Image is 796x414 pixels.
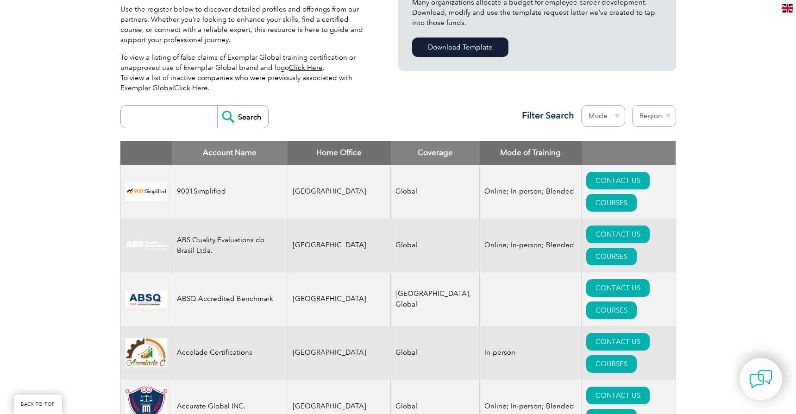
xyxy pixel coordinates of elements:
[586,172,650,189] a: CONTACT US
[391,141,480,165] th: Coverage: activate to sort column ascending
[172,272,288,326] td: ABSQ Accredited Benchmark
[125,240,167,251] img: c92924ac-d9bc-ea11-a814-000d3a79823d-logo.jpg
[749,368,772,391] img: contact-chat.png
[120,52,370,93] p: To view a listing of false claims of Exemplar Global training certification or unapproved use of ...
[288,272,391,326] td: [GEOGRAPHIC_DATA]
[217,106,268,128] input: Search
[172,141,288,165] th: Account Name: activate to sort column descending
[288,141,391,165] th: Home Office: activate to sort column ascending
[480,326,582,380] td: In-person
[480,165,582,219] td: Online; In-person; Blended
[391,272,480,326] td: [GEOGRAPHIC_DATA], Global
[172,219,288,272] td: ABS Quality Evaluations do Brasil Ltda.
[480,219,582,272] td: Online; In-person; Blended
[172,326,288,380] td: Accolade Certifications
[516,110,574,121] h3: Filter Search
[172,165,288,219] td: 9001Simplified
[412,38,508,57] a: Download Template
[289,63,323,72] a: Click Here
[480,141,582,165] th: Mode of Training: activate to sort column ascending
[782,4,793,13] img: en
[582,141,676,165] th: : activate to sort column ascending
[586,301,637,319] a: COURSES
[586,226,650,243] a: CONTACT US
[288,219,391,272] td: [GEOGRAPHIC_DATA]
[391,326,480,380] td: Global
[586,387,650,404] a: CONTACT US
[120,4,370,45] p: Use the register below to discover detailed profiles and offerings from our partners. Whether you...
[391,165,480,219] td: Global
[14,395,62,414] a: BACK TO TOP
[586,248,637,265] a: COURSES
[391,219,480,272] td: Global
[586,333,650,351] a: CONTACT US
[125,290,167,308] img: cc24547b-a6e0-e911-a812-000d3a795b83-logo.png
[125,182,167,201] img: 37c9c059-616f-eb11-a812-002248153038-logo.png
[586,194,637,212] a: COURSES
[288,326,391,380] td: [GEOGRAPHIC_DATA]
[174,84,208,92] a: Click Here
[586,279,650,297] a: CONTACT US
[586,355,637,373] a: COURSES
[288,165,391,219] td: [GEOGRAPHIC_DATA]
[125,338,167,367] img: 1a94dd1a-69dd-eb11-bacb-002248159486-logo.jpg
